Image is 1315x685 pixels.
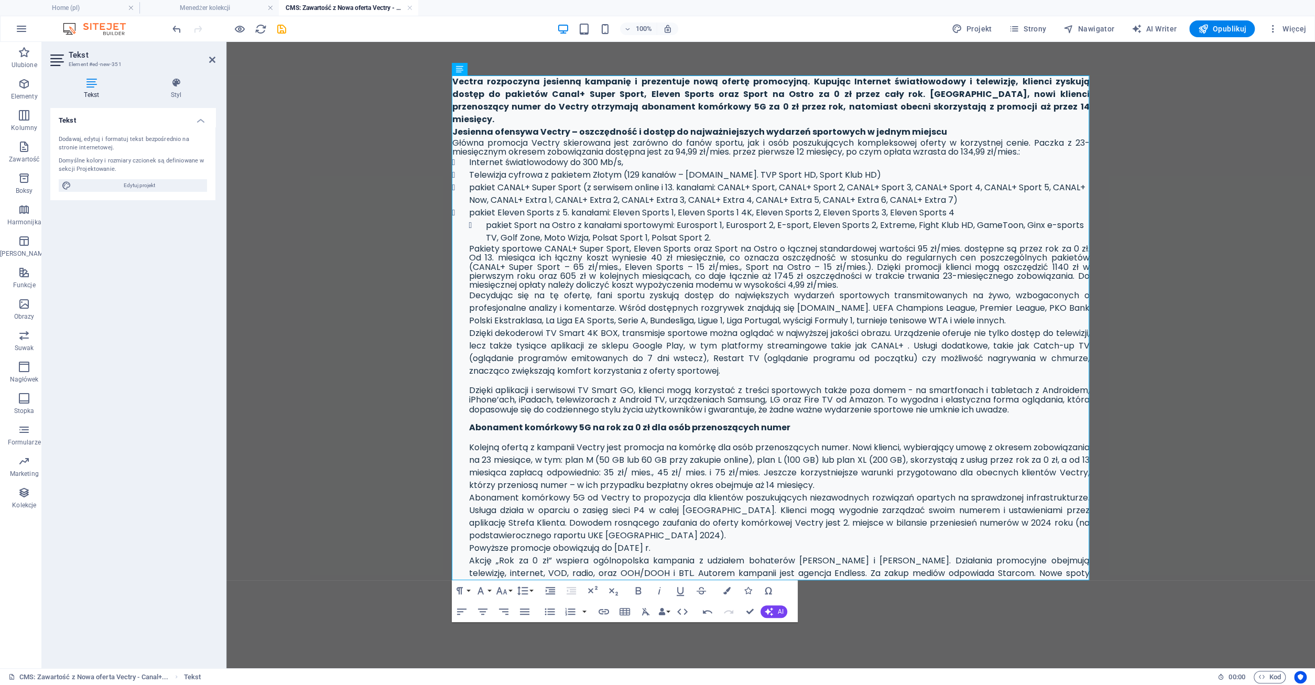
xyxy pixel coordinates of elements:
[243,344,863,373] p: Dzięki aplikacji i serwisowi TV Smart GO, klienci mogą korzystać z treści sportowych także poza d...
[663,24,672,34] i: Po zmianie rozmiaru automatycznie dostosowuje poziom powiększenia do wybranego urządzenia.
[255,23,267,35] i: Przeładuj stronę
[1063,24,1114,34] span: Nawigator
[1267,24,1306,34] span: Więcej
[254,23,267,35] button: reload
[737,580,757,601] button: Icons
[515,601,535,622] button: Align Justify
[1198,24,1246,34] span: Opublikuj
[12,61,37,69] p: Ulubione
[184,671,201,683] nav: breadcrumb
[515,580,535,601] button: Line Height
[226,84,721,96] strong: Jesienna ofensywa Vectry – oszczędność i dostęp do najważniejszych wydarzeń sportowych w jednym m...
[243,139,863,165] li: pakiet CANAL+ Super Sport (z serwisem online i 13. kanałami: CANAL+ Sport, CANAL+ Sport 2, CANAL+...
[672,601,692,622] button: HTML
[10,470,39,478] p: Marketing
[11,92,38,101] p: Elementy
[243,127,863,139] li: Telewizja cyfrowa z pakietem Złotym (129 kanałów – [DOMAIN_NAME]. TVP Sport HD, Sport Klub HD)
[649,580,669,601] button: Italic (Ctrl+I)
[69,60,194,69] h3: Element #ed-new-351
[452,601,472,622] button: Align Left
[275,23,288,35] button: save
[1189,20,1255,37] button: Opublikuj
[171,23,183,35] i: Cofnij: Dodaj element (Ctrl+Z)
[1258,671,1281,683] span: Kod
[594,601,614,622] button: Insert Link
[233,23,246,35] button: Kliknij tutaj, aby wyjść z trybu podglądu i kontynuować edycję
[60,23,139,35] img: Editor Logo
[243,165,863,177] li: pakiet Eleven Sports z 5. kanałami: Eleven Sports 1, Eleven Sports 1 4K, Eleven Sports 2, Eleven ...
[14,312,35,321] p: Obrazy
[1229,671,1245,683] span: 00 00
[243,450,863,500] p: Abonament komórkowy 5G od Vectry to propozycja dla klientów poszukujących niezawodnych rozwiązań ...
[777,608,783,615] span: AI
[74,179,204,192] span: Edytuj projekt
[16,187,33,195] p: Boksy
[628,580,648,601] button: Bold (Ctrl+B)
[69,50,215,60] h2: Tekst
[1254,671,1286,683] button: Kod
[286,487,494,499] a: rocznego raportu UKE [GEOGRAPHIC_DATA] 2024
[59,135,207,153] div: Dodawaj, edytuj i formatuj tekst bezpośrednio na stronie internetowej.
[226,96,863,114] p: Główna promocja Vectry skierowana jest zarówno do fanów sportu, jak i osób poszukujących kompleks...
[457,538,549,550] a: [URL][DOMAIN_NAME]
[243,379,564,392] strong: Abonament komórkowy 5G na rok za 0 zł dla osób przenoszących numer
[636,601,656,622] button: Clear Formatting
[8,671,168,683] a: Kliknij, aby anulować zaznaczenie. Kliknij dwukrotnie, aby otworzyć Strony
[473,601,493,622] button: Align Center
[1131,24,1177,34] span: AI Writer
[494,580,514,601] button: Font Size
[59,179,207,192] button: Edytuj projekt
[1009,24,1047,34] span: Strony
[11,124,37,132] p: Kolumny
[243,285,863,335] p: Dzięki dekoderowi TV Smart 4K BOX, transmisje sportowe można oglądać w najwyższej jakości obrazu....
[1236,673,1237,681] span: :
[243,247,863,285] p: Decydując się na tę ofertę, fani sportu zyskują dostęp do największych wydarzeń sportowych transm...
[276,23,288,35] i: Zapisz (Ctrl+S)
[1218,671,1245,683] h6: Czas sesji
[636,23,653,35] h6: 100%
[758,580,778,601] button: Special Characters
[620,23,657,35] button: 100%
[12,501,36,509] p: Kolekcje
[1005,20,1051,37] button: Strony
[9,155,39,164] p: Zawartość
[473,580,493,601] button: Font Family
[670,580,690,601] button: Underline (Ctrl+U)
[226,34,863,83] strong: Vectra rozpoczyna jesienną kampanię i prezentuje nową ofertę promocyjną. Kupując Internet światło...
[603,580,623,601] button: Subscript
[259,177,863,202] li: pakiet Sport na Ostro z kanałami sportowymi: Eurosport 1, Eurosport 2, E-sport, Eleven Sports 2, ...
[561,580,581,601] button: Decrease Indent
[560,601,580,622] button: Ordered List
[540,580,560,601] button: Increase Indent
[243,513,863,550] p: Akcję „Rok za 0 zł” wspiera ogólnopolska kampania z udziałem bohaterów [PERSON_NAME] i [PERSON_NA...
[494,601,514,622] button: Align Right
[657,601,671,622] button: Data Bindings
[279,2,418,14] h4: CMS: Zawartość z Nowa oferta Vectry - Canal+...
[15,344,34,352] p: Suwak
[14,407,35,415] p: Stopka
[137,78,215,100] h4: Styl
[540,601,560,622] button: Unordered List
[716,580,736,601] button: Colors
[59,157,207,174] div: Domyślne kolory i rozmiary czcionek są definiowane w sekcji Projektowanie.
[719,601,738,622] button: Redo (Ctrl+Shift+Z)
[1059,20,1118,37] button: Nawigator
[1263,20,1310,37] button: Więcej
[139,2,279,14] h4: Menedżer kolekcji
[13,281,36,289] p: Funkcje
[10,375,39,384] p: Nagłówek
[1294,671,1307,683] button: Usercentrics
[947,20,996,37] div: Projekt (Ctrl+Alt+Y)
[691,580,711,601] button: Strikethrough
[50,78,137,100] h4: Tekst
[1127,20,1181,37] button: AI Writer
[580,601,589,622] button: Ordered List
[760,605,787,618] button: AI
[8,438,41,447] p: Formularze
[740,601,759,622] button: Confirm (Ctrl+⏎)
[243,114,863,127] li: Internet światłowodowy do 300 Mb/s,
[243,202,863,247] p: Pakiety sportowe CANAL+ Super Sport, Eleven Sports oraz Sport na Ostro o łącznej standardowej war...
[170,23,183,35] button: undo
[7,218,41,226] p: Harmonijka
[345,538,438,550] a: [URL][DOMAIN_NAME]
